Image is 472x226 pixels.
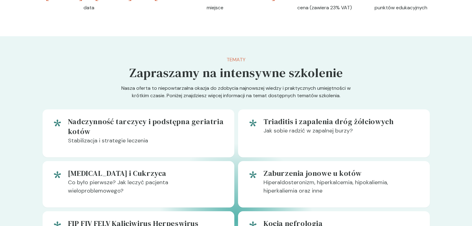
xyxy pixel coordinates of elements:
p: Co było pierwsze? Jak leczyć pacjenta wieloproblemowego? [68,178,224,200]
p: cena (zawiera 23% VAT) [297,4,352,11]
h5: [MEDICAL_DATA] i Cukrzyca [68,168,224,178]
h5: Zaburzenia jonowe u kotów [263,168,420,178]
p: Jak sobie radzić w zapalnej burzy? [263,127,420,140]
p: Hiperaldosteronizm, hiperkalcemia, hipokaliemia, hiperkaliemia oraz inne [263,178,420,200]
p: miejsce [207,4,223,11]
p: data [83,4,94,11]
h5: Zapraszamy na intensywne szkolenie [129,63,343,82]
h5: Nadczynność tarczycy i podstępna geriatria kotów [68,117,224,137]
p: Stabilizacja i strategie leczenia [68,137,224,150]
h5: Triaditis i zapalenia dróg żółciowych [263,117,420,127]
p: punktów edukacyjnych [375,4,427,11]
p: Nasza oferta to niepowtarzalna okazja do zdobycia najnowszej wiedzy i praktycznych umiejętności w... [117,85,355,109]
p: Tematy [129,56,343,63]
